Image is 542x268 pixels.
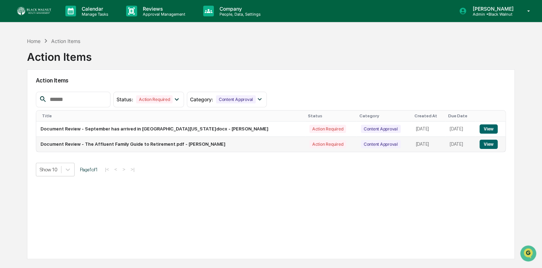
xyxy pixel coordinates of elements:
[112,166,119,172] button: <
[309,140,346,148] div: Action Required
[411,137,445,152] td: [DATE]
[36,122,305,137] td: Document Review - September has arrived in [GEOGRAPHIC_DATA][US_STATE]docx - [PERSON_NAME]
[137,12,189,17] p: Approval Management
[49,87,91,100] a: 🗄️Attestations
[121,57,129,65] button: Start new chat
[359,113,409,118] div: Category
[24,61,90,67] div: We're available if you need us!
[445,122,475,137] td: [DATE]
[36,137,305,152] td: Document Review - The Affluent Family Guide to Retirement.pdf - [PERSON_NAME]
[479,126,498,132] a: View
[137,6,189,12] p: Reviews
[71,120,86,126] span: Pylon
[467,6,517,12] p: [PERSON_NAME]
[129,166,137,172] button: >|
[445,137,475,152] td: [DATE]
[361,140,401,148] div: Content Approval
[116,96,133,102] span: Status :
[361,125,401,133] div: Content Approval
[27,38,40,44] div: Home
[479,124,498,134] button: View
[42,113,302,118] div: Title
[14,90,46,97] span: Preclearance
[414,113,442,118] div: Created At
[80,167,98,172] span: Page 1 of 1
[24,54,116,61] div: Start new chat
[36,77,506,84] h2: Action Items
[14,103,45,110] span: Data Lookup
[308,113,354,118] div: Status
[479,140,498,149] button: View
[519,245,538,264] iframe: Open customer support
[448,113,472,118] div: Due Date
[17,7,51,15] img: logo
[136,95,173,103] div: Action Required
[50,120,86,126] a: Powered byPylon
[7,90,13,96] div: 🖐️
[4,100,48,113] a: 🔎Data Lookup
[76,12,112,17] p: Manage Tasks
[214,12,264,17] p: People, Data, Settings
[214,6,264,12] p: Company
[467,12,517,17] p: Admin • Black Walnut
[7,15,129,26] p: How can we help?
[411,122,445,137] td: [DATE]
[7,104,13,109] div: 🔎
[4,87,49,100] a: 🖐️Preclearance
[51,38,80,44] div: Action Items
[59,90,88,97] span: Attestations
[52,90,57,96] div: 🗄️
[479,141,498,147] a: View
[76,6,112,12] p: Calendar
[120,166,128,172] button: >
[103,166,111,172] button: |<
[216,95,256,103] div: Content Approval
[309,125,346,133] div: Action Required
[7,54,20,67] img: 1746055101610-c473b297-6a78-478c-a979-82029cc54cd1
[27,45,92,63] div: Action Items
[190,96,213,102] span: Category :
